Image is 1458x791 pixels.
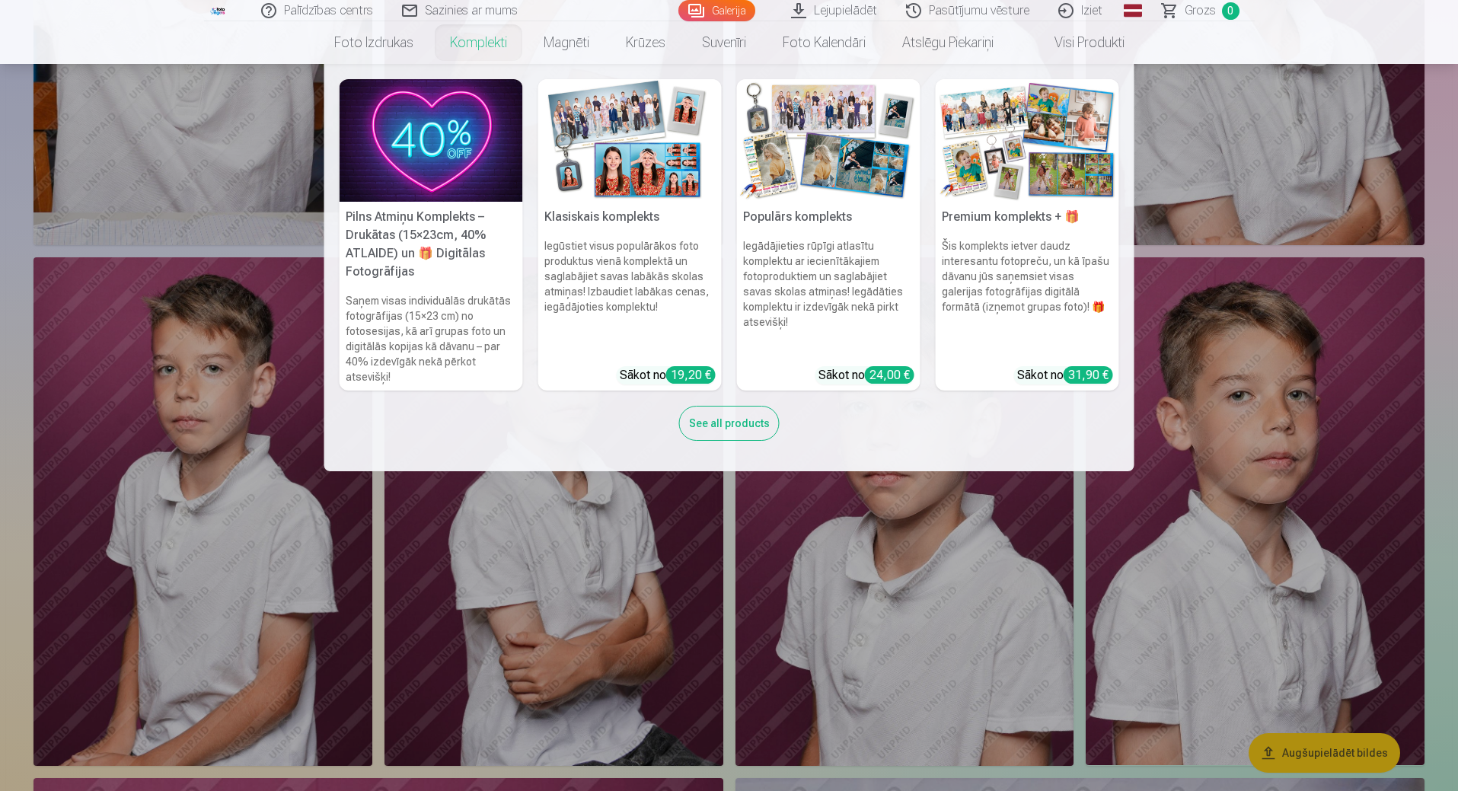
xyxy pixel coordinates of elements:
[666,366,716,384] div: 19,20 €
[865,366,914,384] div: 24,00 €
[679,414,780,430] a: See all products
[608,21,684,64] a: Krūzes
[210,6,227,15] img: /fa1
[538,202,722,232] h5: Klasiskais komplekts
[538,79,722,202] img: Klasiskais komplekts
[538,79,722,391] a: Klasiskais komplektsKlasiskais komplektsIegūstiet visus populārākos foto produktus vienā komplekt...
[432,21,525,64] a: Komplekti
[684,21,764,64] a: Suvenīri
[340,287,523,391] h6: Saņem visas individuālās drukātās fotogrāfijas (15×23 cm) no fotosesijas, kā arī grupas foto un d...
[340,79,523,202] img: Pilns Atmiņu Komplekts – Drukātas (15×23cm, 40% ATLAIDE) un 🎁 Digitālas Fotogrāfijas
[538,232,722,360] h6: Iegūstiet visus populārākos foto produktus vienā komplektā un saglabājiet savas labākās skolas at...
[316,21,432,64] a: Foto izdrukas
[620,366,716,384] div: Sākot no
[1012,21,1143,64] a: Visi produkti
[1185,2,1216,20] span: Grozs
[936,232,1119,360] h6: Šis komplekts ietver daudz interesantu fotopreču, un kā īpašu dāvanu jūs saņemsiet visas galerija...
[679,406,780,441] div: See all products
[1222,2,1239,20] span: 0
[884,21,1012,64] a: Atslēgu piekariņi
[936,79,1119,391] a: Premium komplekts + 🎁 Premium komplekts + 🎁Šis komplekts ietver daudz interesantu fotopreču, un k...
[737,79,920,202] img: Populārs komplekts
[764,21,884,64] a: Foto kalendāri
[737,202,920,232] h5: Populārs komplekts
[936,79,1119,202] img: Premium komplekts + 🎁
[1064,366,1113,384] div: 31,90 €
[525,21,608,64] a: Magnēti
[1017,366,1113,384] div: Sākot no
[936,202,1119,232] h5: Premium komplekts + 🎁
[340,79,523,391] a: Pilns Atmiņu Komplekts – Drukātas (15×23cm, 40% ATLAIDE) un 🎁 Digitālas Fotogrāfijas Pilns Atmiņu...
[340,202,523,287] h5: Pilns Atmiņu Komplekts – Drukātas (15×23cm, 40% ATLAIDE) un 🎁 Digitālas Fotogrāfijas
[737,232,920,360] h6: Iegādājieties rūpīgi atlasītu komplektu ar iecienītākajiem fotoproduktiem un saglabājiet savas sk...
[818,366,914,384] div: Sākot no
[737,79,920,391] a: Populārs komplektsPopulārs komplektsIegādājieties rūpīgi atlasītu komplektu ar iecienītākajiem fo...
